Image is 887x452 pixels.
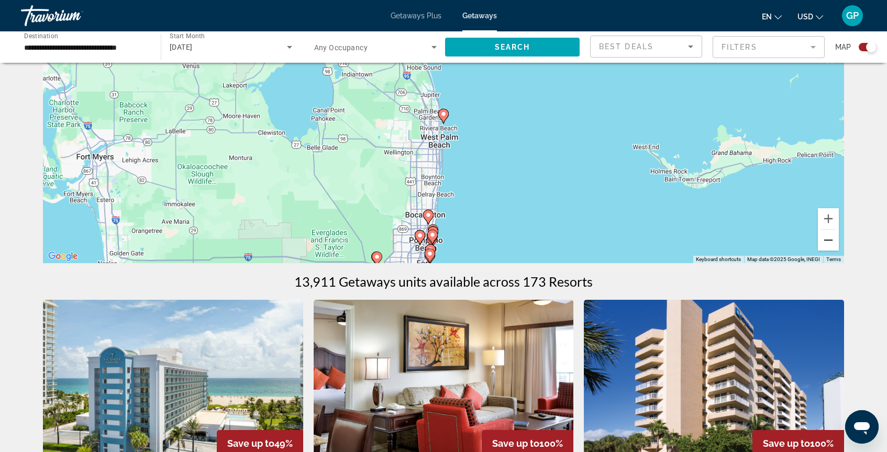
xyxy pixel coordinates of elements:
[462,12,497,20] a: Getaways
[391,12,441,20] a: Getaways Plus
[713,36,825,59] button: Filter
[46,250,80,263] img: Google
[818,230,839,251] button: Zoom out
[46,250,80,263] a: Open this area in Google Maps (opens a new window)
[227,438,274,449] span: Save up to
[845,410,879,444] iframe: Button to launch messaging window
[599,40,693,53] mat-select: Sort by
[797,9,823,24] button: Change currency
[170,32,205,40] span: Start Month
[762,9,782,24] button: Change language
[763,438,810,449] span: Save up to
[445,38,580,56] button: Search
[21,2,126,29] a: Travorium
[762,13,772,21] span: en
[599,42,653,51] span: Best Deals
[826,256,841,262] a: Terms (opens in new tab)
[747,256,820,262] span: Map data ©2025 Google, INEGI
[696,256,741,263] button: Keyboard shortcuts
[492,438,539,449] span: Save up to
[170,43,193,51] span: [DATE]
[797,13,813,21] span: USD
[846,10,859,21] span: GP
[314,43,368,52] span: Any Occupancy
[835,40,851,54] span: Map
[818,208,839,229] button: Zoom in
[839,5,866,27] button: User Menu
[294,274,593,289] h1: 13,911 Getaways units available across 173 Resorts
[495,43,530,51] span: Search
[24,32,58,39] span: Destination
